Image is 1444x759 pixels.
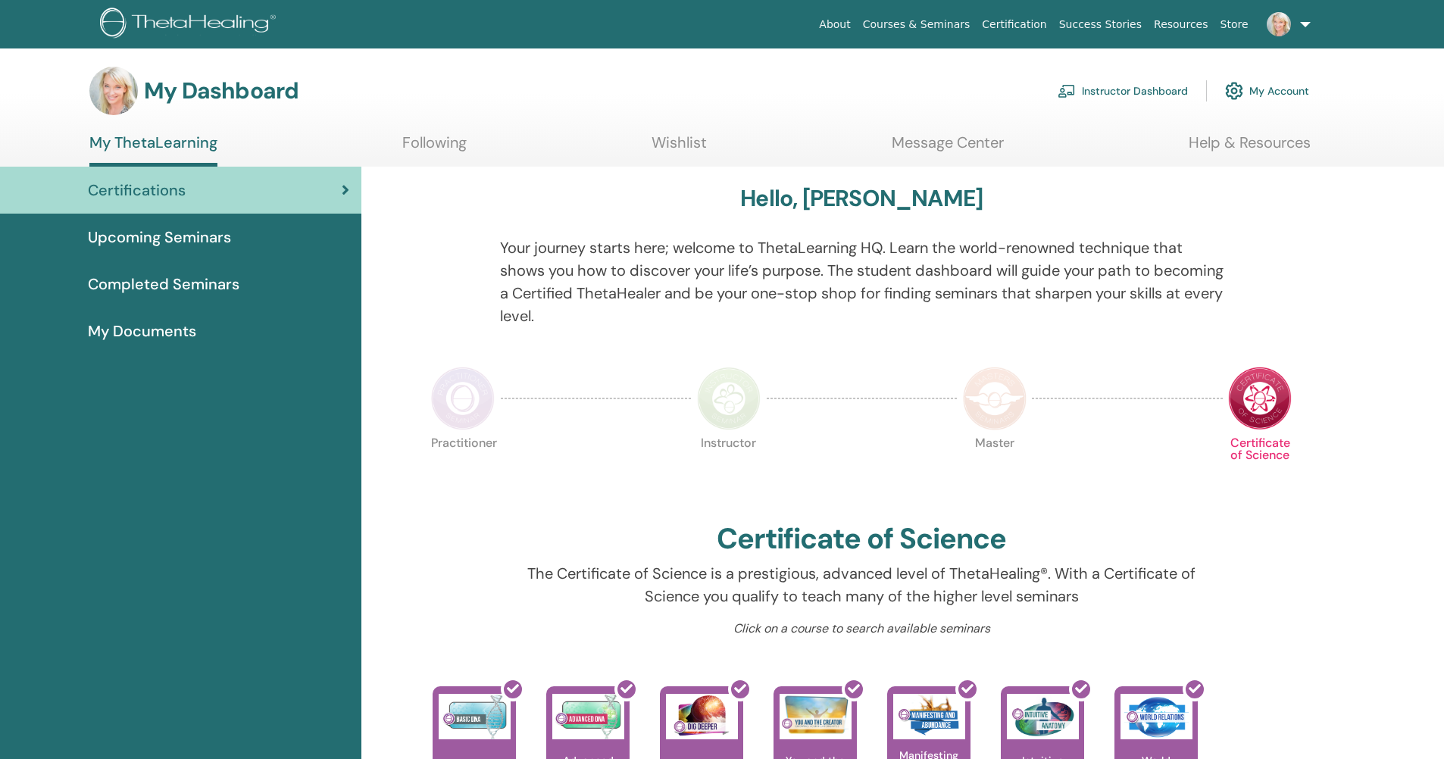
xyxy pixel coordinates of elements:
[88,273,239,295] span: Completed Seminars
[1007,694,1079,739] img: Intuitive Anatomy
[1058,74,1188,108] a: Instructor Dashboard
[666,694,738,739] img: Dig Deeper
[893,694,965,739] img: Manifesting and Abundance
[963,367,1027,430] img: Master
[976,11,1052,39] a: Certification
[1228,437,1292,501] p: Certificate of Science
[963,437,1027,501] p: Master
[652,133,707,163] a: Wishlist
[1189,133,1311,163] a: Help & Resources
[402,133,467,163] a: Following
[857,11,977,39] a: Courses & Seminars
[500,236,1224,327] p: Your journey starts here; welcome to ThetaLearning HQ. Learn the world-renowned technique that sh...
[552,694,624,739] img: Advanced DNA
[1225,74,1309,108] a: My Account
[1214,11,1255,39] a: Store
[1225,78,1243,104] img: cog.svg
[144,77,298,105] h3: My Dashboard
[717,522,1006,557] h2: Certificate of Science
[439,694,511,739] img: Basic DNA
[813,11,856,39] a: About
[697,437,761,501] p: Instructor
[431,367,495,430] img: Practitioner
[500,562,1224,608] p: The Certificate of Science is a prestigious, advanced level of ThetaHealing®. With a Certificate ...
[89,133,217,167] a: My ThetaLearning
[740,185,983,212] h3: Hello, [PERSON_NAME]
[780,694,852,736] img: You and the Creator
[500,620,1224,638] p: Click on a course to search available seminars
[1148,11,1214,39] a: Resources
[1058,84,1076,98] img: chalkboard-teacher.svg
[1121,694,1192,739] img: World Relations
[88,320,196,342] span: My Documents
[88,179,186,201] span: Certifications
[1053,11,1148,39] a: Success Stories
[697,367,761,430] img: Instructor
[100,8,281,42] img: logo.png
[892,133,1004,163] a: Message Center
[89,67,138,115] img: default.jpg
[431,437,495,501] p: Practitioner
[1228,367,1292,430] img: Certificate of Science
[1267,12,1291,36] img: default.jpg
[88,226,231,248] span: Upcoming Seminars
